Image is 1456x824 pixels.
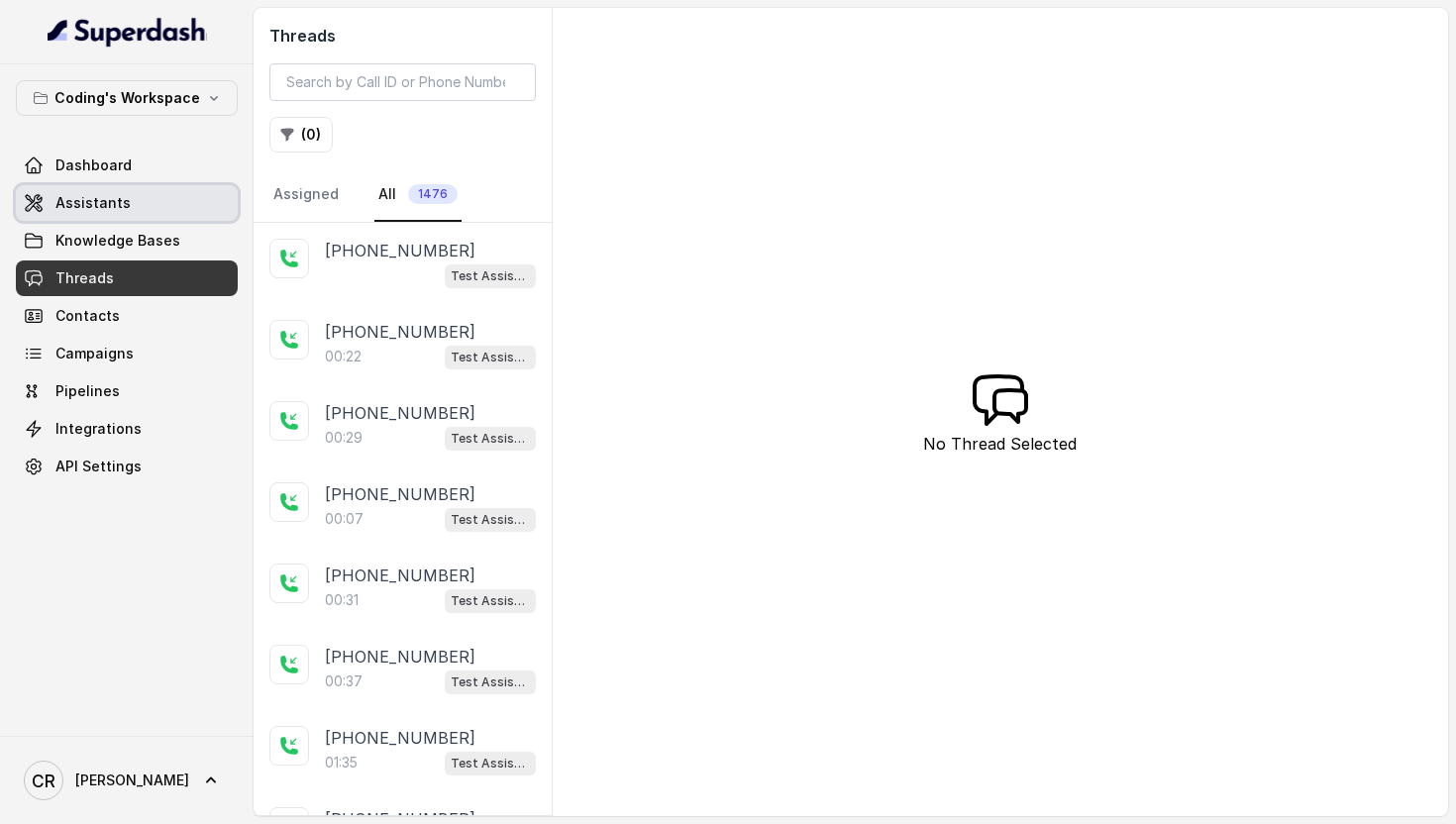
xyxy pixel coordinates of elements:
a: Integrations [16,411,238,447]
span: Campaigns [55,344,134,363]
p: Test Assistant- 2 [451,591,530,611]
a: Dashboard [16,148,238,183]
a: API Settings [16,449,238,484]
a: Contacts [16,298,238,334]
p: [PHONE_NUMBER] [325,401,475,425]
span: Integrations [55,419,142,439]
nav: Tabs [269,168,536,222]
span: API Settings [55,457,142,476]
p: 00:29 [325,428,363,448]
p: Test Assistant- 2 [451,429,530,449]
p: 00:37 [325,671,363,691]
a: Campaigns [16,336,238,371]
p: Test Assistant- 2 [451,348,530,367]
p: Test Assistant- 2 [451,510,530,530]
span: Knowledge Bases [55,231,180,251]
text: CR [32,771,55,791]
a: All1476 [374,168,462,222]
a: Assistants [16,185,238,221]
span: Pipelines [55,381,120,401]
p: Test Assistant- 2 [451,754,530,773]
p: 00:22 [325,347,362,366]
button: (0) [269,117,333,153]
input: Search by Call ID or Phone Number [269,63,536,101]
p: [PHONE_NUMBER] [325,645,475,669]
button: Coding's Workspace [16,80,238,116]
p: Test Assistant- 2 [451,672,530,692]
h2: Threads [269,24,536,48]
p: Coding's Workspace [54,86,200,110]
a: Pipelines [16,373,238,409]
p: 00:07 [325,509,364,529]
p: Test Assistant- 2 [451,266,530,286]
p: No Thread Selected [923,432,1077,456]
a: Knowledge Bases [16,223,238,258]
span: Dashboard [55,155,132,175]
a: Threads [16,260,238,296]
p: 01:35 [325,753,358,772]
p: [PHONE_NUMBER] [325,482,475,506]
p: 00:31 [325,590,359,610]
a: [PERSON_NAME] [16,753,238,808]
span: Assistants [55,193,131,213]
p: [PHONE_NUMBER] [325,239,475,262]
p: [PHONE_NUMBER] [325,320,475,344]
span: Threads [55,268,114,288]
img: light.svg [48,16,207,48]
span: 1476 [408,184,458,204]
a: Assigned [269,168,343,222]
span: Contacts [55,306,120,326]
p: [PHONE_NUMBER] [325,726,475,750]
span: [PERSON_NAME] [75,771,189,790]
p: [PHONE_NUMBER] [325,564,475,587]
